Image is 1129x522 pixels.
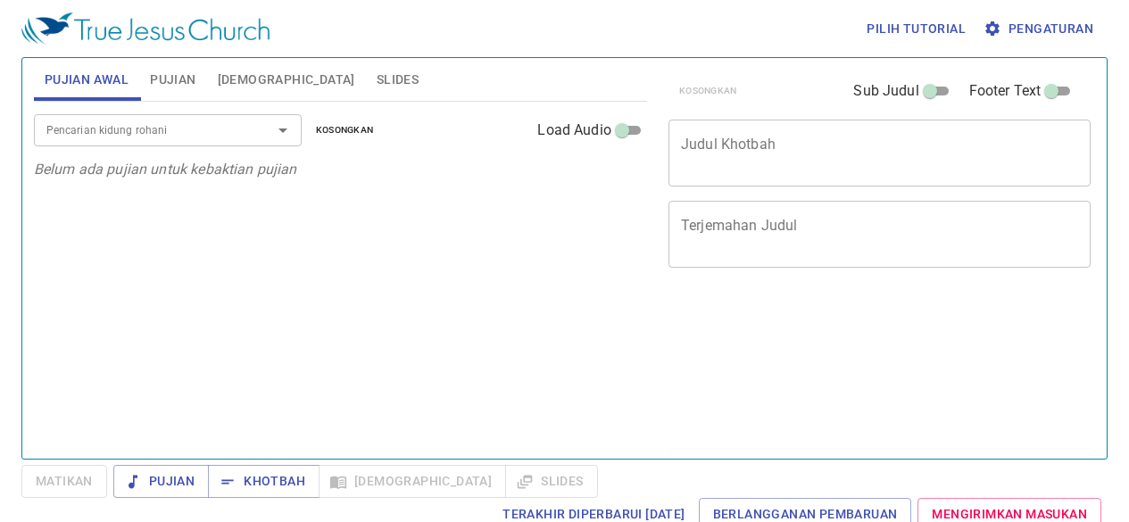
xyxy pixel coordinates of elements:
[859,12,973,46] button: Pilih tutorial
[377,69,419,91] span: Slides
[867,18,966,40] span: Pilih tutorial
[537,120,611,141] span: Load Audio
[270,118,295,143] button: Open
[34,161,297,178] i: Belum ada pujian untuk kebaktian pujian
[218,69,355,91] span: [DEMOGRAPHIC_DATA]
[150,69,195,91] span: Pujian
[222,470,305,493] span: Khotbah
[969,80,1042,102] span: Footer Text
[305,120,385,141] button: Kosongkan
[316,122,374,138] span: Kosongkan
[208,465,320,498] button: Khotbah
[853,80,918,102] span: Sub Judul
[987,18,1093,40] span: Pengaturan
[21,12,270,45] img: True Jesus Church
[128,470,195,493] span: Pujian
[980,12,1100,46] button: Pengaturan
[661,286,1009,443] iframe: from-child
[113,465,209,498] button: Pujian
[45,69,129,91] span: Pujian Awal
